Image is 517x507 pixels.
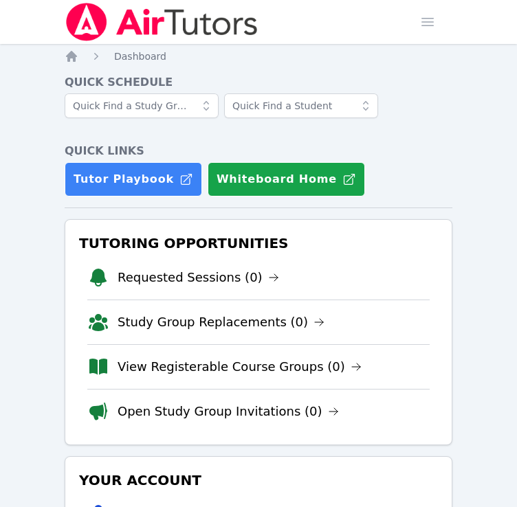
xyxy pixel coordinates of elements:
[76,231,441,256] h3: Tutoring Opportunities
[76,468,441,493] h3: Your Account
[65,162,202,196] a: Tutor Playbook
[114,51,166,62] span: Dashboard
[114,49,166,63] a: Dashboard
[65,93,219,118] input: Quick Find a Study Group
[65,74,452,91] h4: Quick Schedule
[118,313,324,332] a: Study Group Replacements (0)
[208,162,365,196] button: Whiteboard Home
[65,3,259,41] img: Air Tutors
[65,49,452,63] nav: Breadcrumb
[118,402,339,421] a: Open Study Group Invitations (0)
[118,357,362,376] a: View Registerable Course Groups (0)
[224,93,378,118] input: Quick Find a Student
[118,268,279,287] a: Requested Sessions (0)
[65,143,452,159] h4: Quick Links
